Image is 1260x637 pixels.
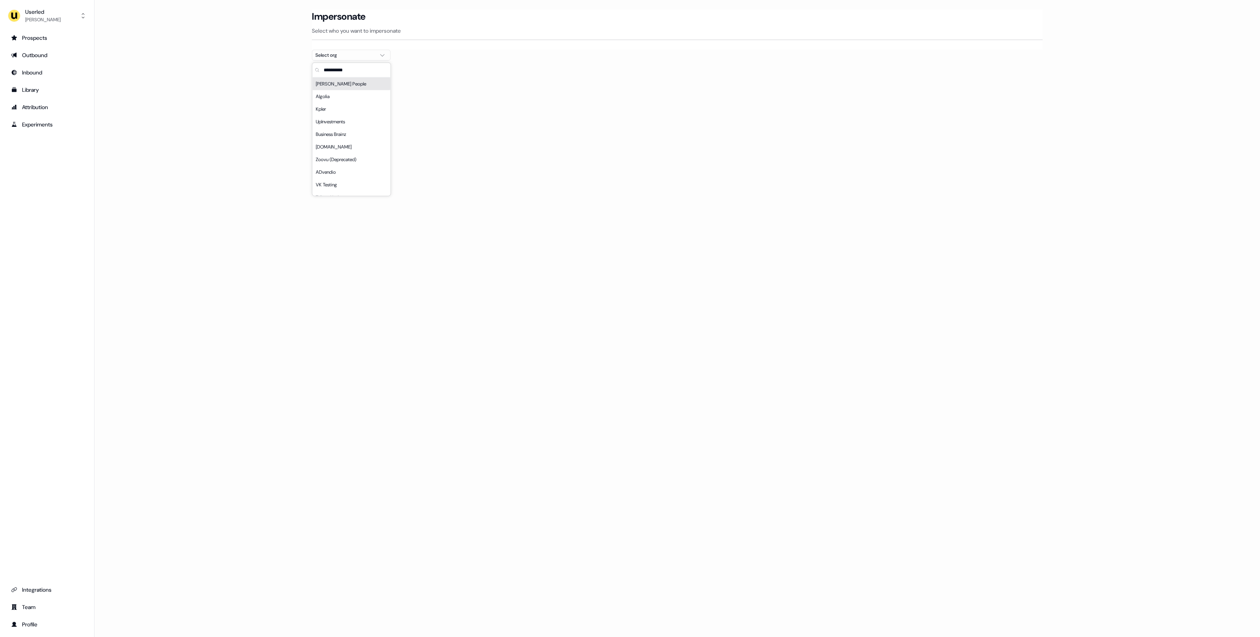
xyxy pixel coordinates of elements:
[6,66,88,79] a: Go to Inbound
[313,78,391,196] div: Suggestions
[11,103,83,111] div: Attribution
[313,178,391,191] div: VK Testing
[6,84,88,96] a: Go to templates
[312,27,1043,35] p: Select who you want to impersonate
[6,49,88,61] a: Go to outbound experience
[6,101,88,113] a: Go to attribution
[313,191,391,204] div: Talkpad Ltd
[313,141,391,153] div: [DOMAIN_NAME]
[313,115,391,128] div: UpInvestments
[11,586,83,594] div: Integrations
[313,78,391,90] div: [PERSON_NAME] People
[313,90,391,103] div: Algolia
[6,6,88,25] button: Userled[PERSON_NAME]
[6,601,88,613] a: Go to team
[312,11,366,22] h3: Impersonate
[11,603,83,611] div: Team
[25,8,61,16] div: Userled
[11,34,83,42] div: Prospects
[313,128,391,141] div: Business Brainz
[11,86,83,94] div: Library
[313,103,391,115] div: Kpler
[25,16,61,24] div: [PERSON_NAME]
[313,153,391,166] div: Zoovu (Deprecated)
[11,620,83,628] div: Profile
[11,51,83,59] div: Outbound
[312,50,391,61] button: Select org
[315,51,374,59] div: Select org
[313,166,391,178] div: ADvendio
[6,32,88,44] a: Go to prospects
[11,69,83,76] div: Inbound
[6,118,88,131] a: Go to experiments
[6,618,88,631] a: Go to profile
[11,121,83,128] div: Experiments
[6,583,88,596] a: Go to integrations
